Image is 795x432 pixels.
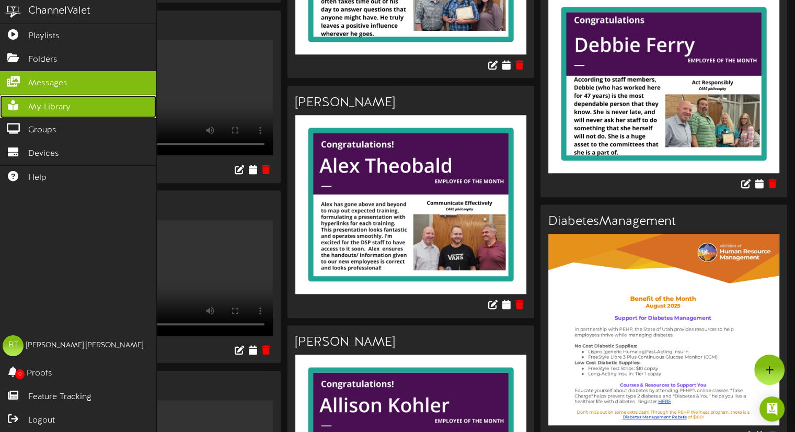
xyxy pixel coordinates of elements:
[28,30,60,42] span: Playlists
[28,4,90,19] div: ChannelValet
[28,77,67,89] span: Messages
[27,368,52,380] span: Proofs
[28,54,57,66] span: Folders
[759,396,785,422] div: Open Intercom Messenger
[15,369,25,379] span: 0
[42,381,273,395] h3: 12-3
[548,215,779,229] h3: DiabetesManagement
[28,124,56,137] span: Groups
[295,115,526,294] img: a0b49edb-f801-4d5f-b1f2-8707220e847c.png
[548,234,779,425] img: fdf43f76-8e07-495b-b8f7-fe76bfac6480.png
[42,201,273,214] h3: 12-10
[28,415,55,427] span: Logout
[26,340,143,351] div: [PERSON_NAME] [PERSON_NAME]
[295,336,526,349] h3: [PERSON_NAME]
[28,172,47,184] span: Help
[295,96,526,110] h3: [PERSON_NAME]
[28,391,91,403] span: Feature Tracking
[42,21,273,35] h3: 1126
[28,101,71,113] span: My Library
[3,335,24,356] div: BT
[42,40,273,155] video: Your browser does not support HTML5 video.
[28,148,59,160] span: Devices
[42,220,273,336] video: Your browser does not support HTML5 video.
